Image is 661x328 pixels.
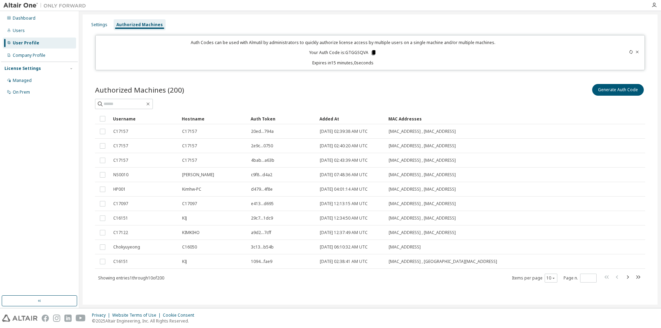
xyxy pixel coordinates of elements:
span: [DATE] 02:43:39 AM UTC [320,158,368,163]
img: youtube.svg [76,315,86,322]
span: [MAC_ADDRESS] , [MAC_ADDRESS] [389,172,456,178]
div: Users [13,28,25,33]
img: Altair One [3,2,90,9]
span: C17157 [113,143,128,149]
span: C17122 [113,230,128,235]
div: MAC Addresses [388,113,569,124]
span: [DATE] 12:37:49 AM UTC [320,230,368,235]
button: 10 [546,275,556,281]
span: 2e9c...0750 [251,143,273,149]
span: [DATE] 12:13:15 AM UTC [320,201,368,207]
div: User Profile [13,40,39,46]
span: C16151 [113,215,128,221]
span: [MAC_ADDRESS] , [GEOGRAPHIC_DATA][MAC_ADDRESS] [389,259,497,264]
span: [MAC_ADDRESS] , [MAC_ADDRESS] [389,187,456,192]
div: Hostname [182,113,245,124]
span: [MAC_ADDRESS] , [MAC_ADDRESS] [389,230,456,235]
span: Kimhw-PC [182,187,201,192]
span: [DATE] 12:34:50 AM UTC [320,215,368,221]
span: 3c13...b54b [251,244,274,250]
div: On Prem [13,89,30,95]
span: HP001 [113,187,126,192]
div: License Settings [4,66,41,71]
p: © 2025 Altair Engineering, Inc. All Rights Reserved. [92,318,198,324]
div: Website Terms of Use [112,313,163,318]
span: 1094...fae9 [251,259,272,264]
span: [DATE] 06:10:32 AM UTC [320,244,368,250]
span: C17097 [113,201,128,207]
span: [MAC_ADDRESS] , [MAC_ADDRESS] [389,158,456,163]
span: Chokyuyeong [113,244,140,250]
span: C17157 [182,158,197,163]
img: linkedin.svg [64,315,72,322]
span: c9f8...d4a2 [251,172,272,178]
span: Authorized Machines (200) [95,85,184,95]
img: altair_logo.svg [2,315,38,322]
span: C17157 [113,129,128,134]
span: Showing entries 1 through 10 of 200 [98,275,164,281]
div: Added At [319,113,383,124]
div: Auth Token [251,113,314,124]
span: 29c7...1dc9 [251,215,273,221]
span: [MAC_ADDRESS] , [MAC_ADDRESS] [389,129,456,134]
span: C17097 [182,201,197,207]
p: Your Auth Code is: GTGGSQVA [309,50,377,56]
span: KIJ [182,259,187,264]
span: KIJ [182,215,187,221]
span: C16151 [113,259,128,264]
p: Expires in 15 minutes, 0 seconds [100,60,587,66]
span: [DATE] 04:01:14 AM UTC [320,187,368,192]
span: Items per page [512,274,557,283]
span: [MAC_ADDRESS] [389,244,421,250]
div: Company Profile [13,53,45,58]
span: e413...d695 [251,201,274,207]
img: instagram.svg [53,315,60,322]
span: [MAC_ADDRESS] , [MAC_ADDRESS] [389,143,456,149]
span: C16050 [182,244,197,250]
span: [DATE] 02:39:38 AM UTC [320,129,368,134]
span: C17157 [113,158,128,163]
img: facebook.svg [42,315,49,322]
span: [PERSON_NAME] [182,172,214,178]
span: 20ed...794a [251,129,274,134]
span: 4bab...a63b [251,158,274,163]
div: Managed [13,78,32,83]
span: C17157 [182,129,197,134]
span: [DATE] 02:40:20 AM UTC [320,143,368,149]
div: Authorized Machines [116,22,163,28]
div: Privacy [92,313,112,318]
span: [DATE] 02:38:41 AM UTC [320,259,368,264]
span: KIMKIHO [182,230,200,235]
div: Username [113,113,176,124]
button: Generate Auth Code [592,84,644,96]
span: [DATE] 07:48:36 AM UTC [320,172,368,178]
span: NS0010 [113,172,128,178]
p: Auth Codes can be used with Almutil by administrators to quickly authorize license access by mult... [100,40,587,45]
span: [MAC_ADDRESS] , [MAC_ADDRESS] [389,201,456,207]
div: Cookie Consent [163,313,198,318]
span: a9d2...7cff [251,230,271,235]
span: C17157 [182,143,197,149]
span: d479...4f8e [251,187,273,192]
span: Page n. [564,274,597,283]
div: Dashboard [13,15,35,21]
span: [MAC_ADDRESS] , [MAC_ADDRESS] [389,215,456,221]
div: Settings [91,22,107,28]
